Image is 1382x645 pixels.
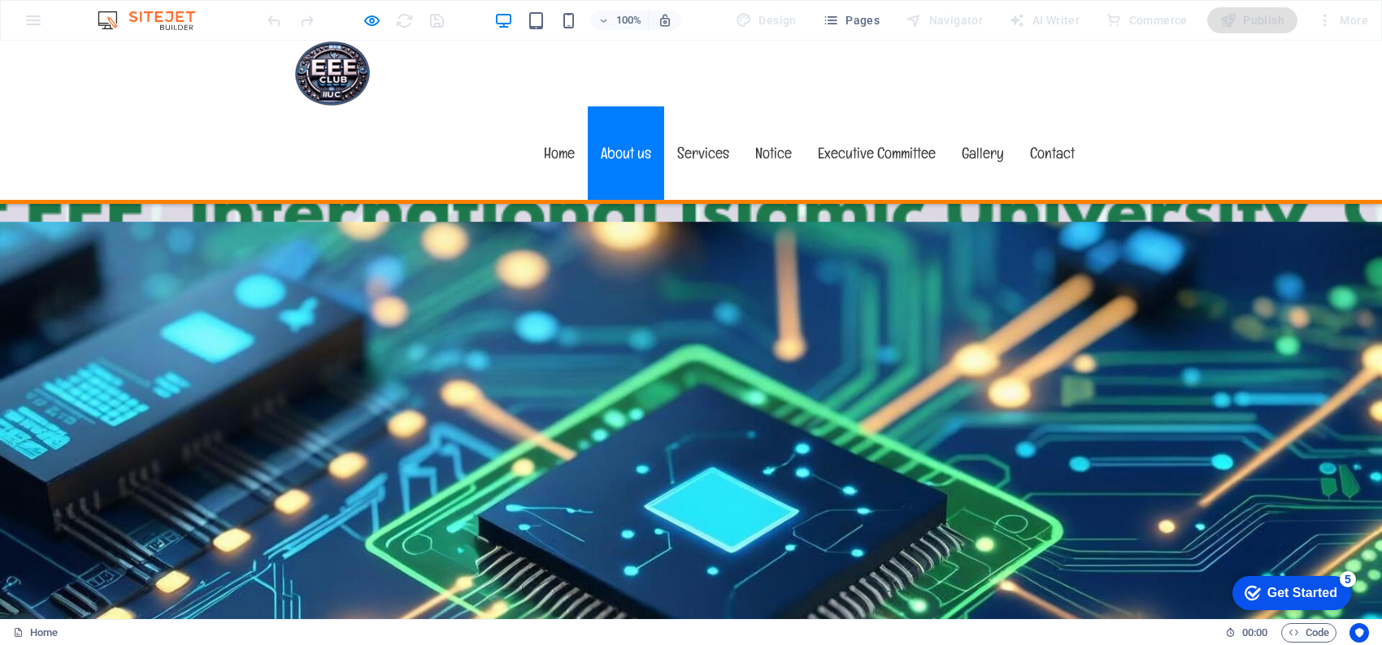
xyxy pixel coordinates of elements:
a: Contact [1017,66,1088,159]
div: Get Started [48,18,118,32]
button: 100% [591,11,649,30]
span: 00 00 [1242,623,1267,643]
div: 5 [120,3,137,19]
a: Services [664,66,742,159]
span: Pages [823,12,880,28]
a: Home [531,66,588,159]
span: : [1254,626,1256,639]
span: Code [1289,623,1329,643]
button: Usercentrics [1349,623,1369,643]
a: Click to cancel selection. Double-click to open Pages [13,623,58,643]
a: Gallery [949,66,1017,159]
button: Pages [816,7,886,33]
button: Code [1281,623,1336,643]
h6: 100% [615,11,641,30]
a: About us [588,66,664,159]
h6: Session time [1225,623,1268,643]
div: Get Started 5 items remaining, 0% complete [13,8,132,42]
a: Executive Committee [805,66,949,159]
i: On resize automatically adjust zoom level to fit chosen device. [658,13,672,28]
a: Notice [742,66,805,159]
img: Editor Logo [93,11,215,30]
div: Design (Ctrl+Alt+Y) [729,7,803,33]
